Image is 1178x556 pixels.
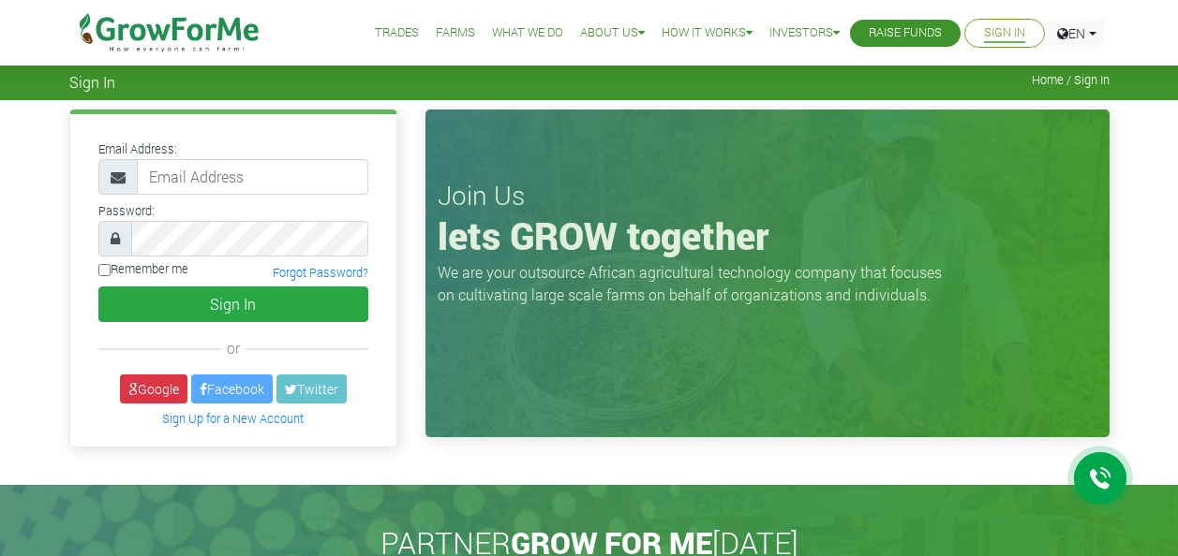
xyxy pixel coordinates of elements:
[769,23,840,43] a: Investors
[162,411,304,426] a: Sign Up for a New Account
[438,261,953,306] p: We are your outsource African agricultural technology company that focuses on cultivating large s...
[1049,19,1105,48] a: EN
[869,23,942,43] a: Raise Funds
[120,374,187,403] a: Google
[580,23,645,43] a: About Us
[273,265,368,280] a: Forgot Password?
[98,140,177,158] label: Email Address:
[492,23,563,43] a: What We Do
[438,213,1097,258] h1: lets GROW together
[98,286,368,322] button: Sign In
[1032,73,1110,87] span: Home / Sign In
[98,264,111,276] input: Remember me
[98,337,368,359] div: or
[98,202,155,220] label: Password:
[137,159,368,195] input: Email Address
[436,23,475,43] a: Farms
[375,23,419,43] a: Trades
[438,180,1097,212] h3: Join Us
[984,23,1025,43] a: Sign In
[69,73,115,91] span: Sign In
[662,23,753,43] a: How it Works
[98,260,188,278] label: Remember me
